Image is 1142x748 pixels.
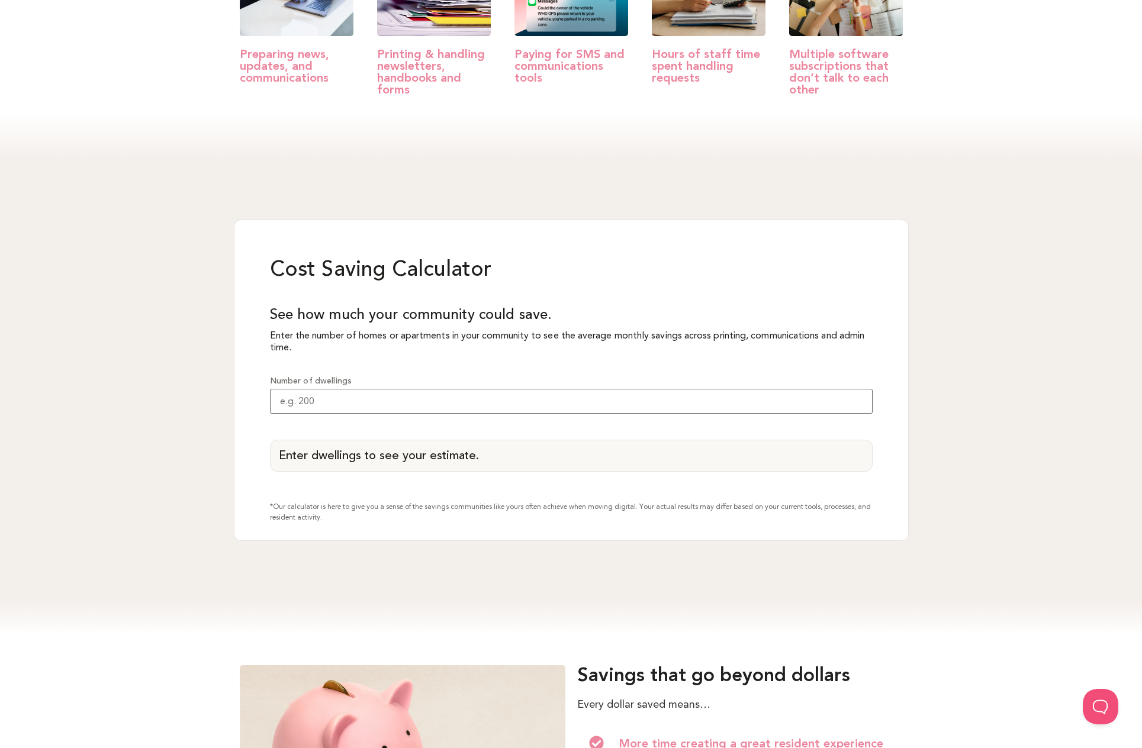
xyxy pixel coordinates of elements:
[577,698,710,710] span: Every dollar saved means…
[1083,689,1118,724] iframe: Toggle Customer Support
[652,48,765,83] h5: Hours of staff time spent handling requests
[240,48,353,83] h5: Preparing news, updates, and communications
[377,48,491,95] h5: Printing & handling newsletters, handbooks and forms
[270,377,873,385] label: Number of dwellings
[270,306,873,324] h4: See how much your community could save.
[270,440,873,472] div: Enter dwellings to see your estimate.
[270,501,873,523] div: *Our calculator is here to give you a sense of the savings communities like yours often achieve w...
[270,330,873,353] p: Enter the number of homes or apartments in your community to see the average monthly savings acro...
[577,665,903,684] h2: Savings that go beyond dollars
[270,256,873,282] h2: Cost Saving Calculator
[270,389,873,414] input: e.g. 200
[514,48,628,83] h5: Paying for SMS and communications tools​
[789,48,903,95] h5: Multiple software subscriptions that don’t talk to each othe​r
